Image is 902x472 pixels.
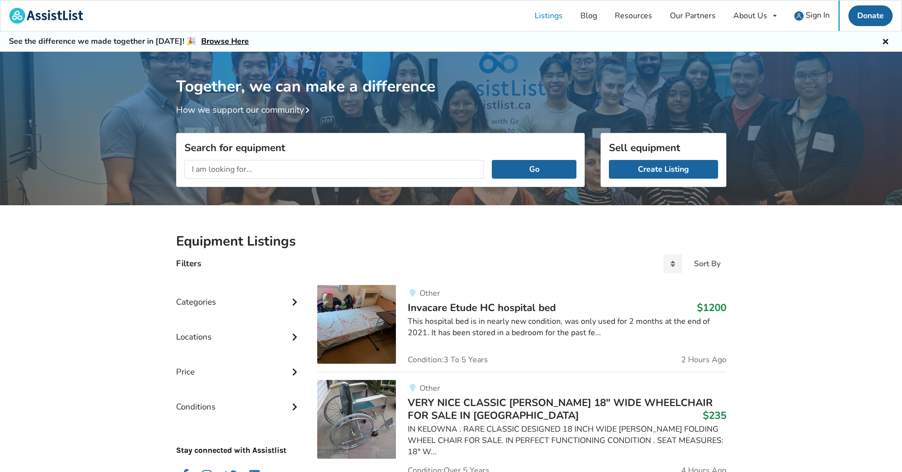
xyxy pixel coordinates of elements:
h5: See the difference we made together in [DATE]! 🎉 [9,36,249,47]
img: assistlist-logo [9,8,83,24]
span: Sign In [806,10,830,21]
button: Go [492,160,576,179]
h3: Search for equipment [184,141,576,154]
h1: Together, we can make a difference [176,52,726,96]
img: mobility-very nice classic colson 18" wide wheelchair for sale in kelowna [317,380,396,459]
div: Conditions [176,382,302,417]
a: Blog [571,0,606,31]
div: IN KELOWNA . RARE CLASSIC DESIGNED 18 INCH WIDE [PERSON_NAME] FOLDING WHEEL CHAIR FOR SALE. IN PE... [408,424,726,458]
input: I am looking for... [184,160,484,179]
span: 2 Hours Ago [681,356,726,364]
span: Other [420,383,440,394]
h3: $235 [703,409,726,422]
a: Listings [526,0,571,31]
h3: Sell equipment [609,141,718,154]
div: Categories [176,277,302,312]
div: Locations [176,312,302,347]
p: Stay connected with Assistlist [176,417,302,456]
div: Price [176,347,302,382]
h3: $1200 [697,301,726,314]
img: bedroom equipment-invacare etude hc hospital bed [317,285,396,364]
div: Sort By [694,260,721,268]
a: Donate [848,5,893,26]
h4: Filters [176,258,201,269]
span: VERY NICE CLASSIC [PERSON_NAME] 18" WIDE WHEELCHAIR FOR SALE IN [GEOGRAPHIC_DATA] [408,396,713,422]
a: user icon Sign In [785,0,839,31]
img: user icon [794,11,804,21]
a: Resources [606,0,661,31]
h2: Equipment Listings [176,233,726,250]
span: Other [420,288,440,299]
span: Invacare Etude HC hospital bed [408,301,556,315]
a: Browse Here [201,36,249,47]
a: Our Partners [661,0,724,31]
a: bedroom equipment-invacare etude hc hospital bedOtherInvacare Etude HC hospital bed$1200This hosp... [317,285,726,372]
a: How we support our community [176,104,314,116]
div: This hospital bed is in nearly new condition, was only used for 2 months at the end of 2021. It h... [408,316,726,339]
div: About Us [733,12,767,20]
span: Condition: 3 To 5 Years [408,356,488,364]
a: Create Listing [609,160,718,179]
